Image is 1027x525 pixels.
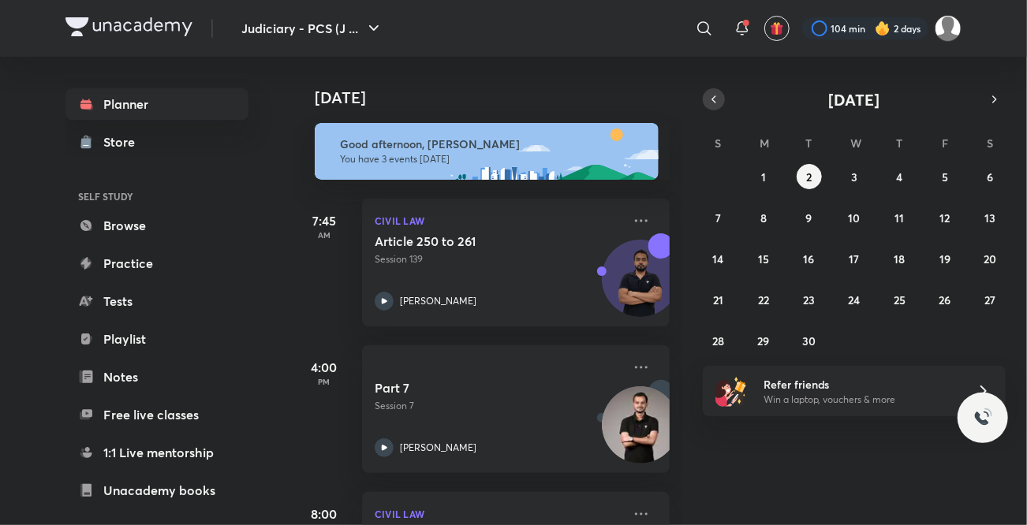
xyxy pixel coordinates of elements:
img: Shivangee Singh [935,15,962,42]
abbr: September 30, 2025 [802,333,816,348]
button: September 20, 2025 [977,246,1003,271]
button: September 10, 2025 [842,205,867,230]
h6: Good afternoon, [PERSON_NAME] [340,137,644,151]
button: September 14, 2025 [706,246,731,271]
a: Company Logo [65,17,192,40]
abbr: September 20, 2025 [984,251,996,266]
a: Playlist [65,323,248,355]
abbr: Monday [760,136,769,151]
h6: Refer friends [764,376,958,393]
button: September 21, 2025 [706,287,731,312]
button: September 24, 2025 [842,287,867,312]
a: 1:1 Live mentorship [65,437,248,468]
h6: SELF STUDY [65,183,248,210]
button: September 3, 2025 [842,164,867,189]
abbr: September 29, 2025 [758,333,770,348]
button: avatar [764,16,790,41]
abbr: September 23, 2025 [803,292,815,307]
button: September 17, 2025 [842,246,867,271]
button: September 8, 2025 [751,205,776,230]
a: Planner [65,88,248,120]
abbr: Sunday [715,136,722,151]
span: [DATE] [829,89,880,110]
button: September 2, 2025 [797,164,822,189]
abbr: September 7, 2025 [715,210,721,225]
abbr: September 8, 2025 [760,210,767,225]
a: Tests [65,285,248,317]
abbr: September 15, 2025 [758,251,769,266]
button: September 4, 2025 [887,164,912,189]
abbr: September 17, 2025 [849,251,859,266]
button: [DATE] [725,88,984,110]
abbr: September 9, 2025 [806,210,812,225]
button: September 6, 2025 [977,164,1003,189]
button: September 11, 2025 [887,205,912,230]
p: Civil Law [375,211,622,230]
abbr: September 4, 2025 [896,169,902,184]
button: September 19, 2025 [932,246,958,271]
p: [PERSON_NAME] [400,294,476,308]
button: September 30, 2025 [797,328,822,353]
h5: 8:00 [293,505,356,523]
img: Company Logo [65,17,192,36]
h4: [DATE] [315,88,685,107]
img: avatar [770,21,784,35]
a: Browse [65,210,248,241]
button: September 16, 2025 [797,246,822,271]
abbr: September 28, 2025 [712,333,724,348]
abbr: September 21, 2025 [713,292,723,307]
p: Civil Law [375,505,622,523]
abbr: September 19, 2025 [939,251,950,266]
button: September 15, 2025 [751,246,776,271]
h5: Article 250 to 261 [375,233,571,249]
a: Practice [65,248,248,279]
a: Notes [65,361,248,393]
abbr: September 18, 2025 [894,251,905,266]
abbr: September 13, 2025 [984,210,995,225]
p: Session 139 [375,252,622,266]
p: PM [293,377,356,386]
img: ttu [973,408,992,427]
abbr: September 1, 2025 [761,169,766,184]
abbr: September 11, 2025 [894,210,904,225]
a: Unacademy books [65,475,248,506]
abbr: September 12, 2025 [939,210,950,225]
p: [PERSON_NAME] [400,441,476,455]
abbr: September 27, 2025 [984,292,995,307]
abbr: Thursday [896,136,902,151]
button: September 29, 2025 [751,328,776,353]
button: September 5, 2025 [932,164,958,189]
abbr: September 5, 2025 [942,169,948,184]
button: September 12, 2025 [932,205,958,230]
button: September 13, 2025 [977,205,1003,230]
button: September 25, 2025 [887,287,912,312]
img: referral [715,375,747,407]
button: September 18, 2025 [887,246,912,271]
abbr: Saturday [987,136,993,151]
abbr: September 26, 2025 [939,292,950,307]
abbr: September 3, 2025 [851,169,857,184]
button: September 1, 2025 [751,164,776,189]
button: September 26, 2025 [932,287,958,312]
button: September 23, 2025 [797,287,822,312]
abbr: Tuesday [806,136,812,151]
button: September 28, 2025 [706,328,731,353]
a: Store [65,126,248,158]
abbr: September 10, 2025 [848,210,860,225]
p: You have 3 events [DATE] [340,153,644,166]
abbr: September 2, 2025 [806,169,812,184]
img: streak [875,20,891,36]
div: Store [103,132,144,151]
abbr: September 14, 2025 [713,251,724,266]
abbr: Friday [942,136,948,151]
abbr: September 22, 2025 [758,292,769,307]
abbr: September 16, 2025 [804,251,815,266]
abbr: Wednesday [850,136,861,151]
button: September 9, 2025 [797,205,822,230]
a: Free live classes [65,399,248,430]
h5: 4:00 [293,358,356,377]
button: September 7, 2025 [706,205,731,230]
img: Avatar [603,248,678,324]
button: September 22, 2025 [751,287,776,312]
abbr: September 24, 2025 [848,292,860,307]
